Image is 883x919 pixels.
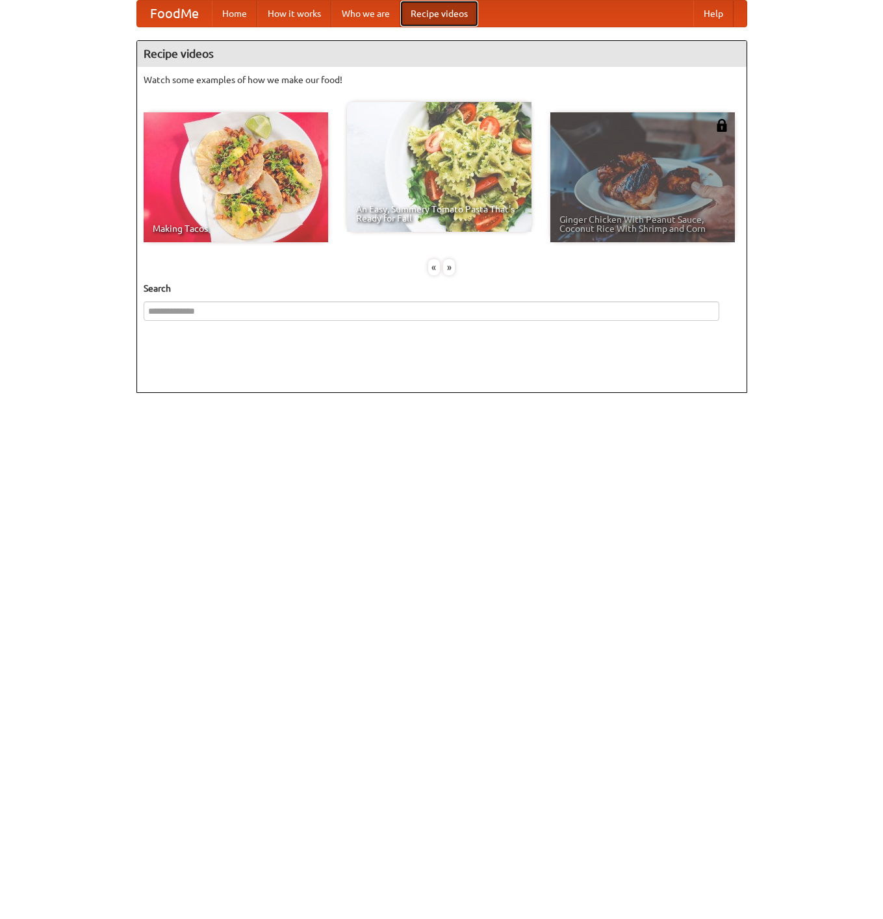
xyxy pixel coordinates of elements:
a: How it works [257,1,331,27]
h5: Search [144,282,740,295]
a: Who we are [331,1,400,27]
a: An Easy, Summery Tomato Pasta That's Ready for Fall [347,102,531,232]
a: Help [693,1,734,27]
img: 483408.png [715,119,728,132]
div: » [443,259,455,275]
a: Making Tacos [144,112,328,242]
div: « [428,259,440,275]
a: FoodMe [137,1,212,27]
p: Watch some examples of how we make our food! [144,73,740,86]
a: Home [212,1,257,27]
span: Making Tacos [153,224,319,233]
a: Recipe videos [400,1,478,27]
span: An Easy, Summery Tomato Pasta That's Ready for Fall [356,205,522,223]
h4: Recipe videos [137,41,747,67]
